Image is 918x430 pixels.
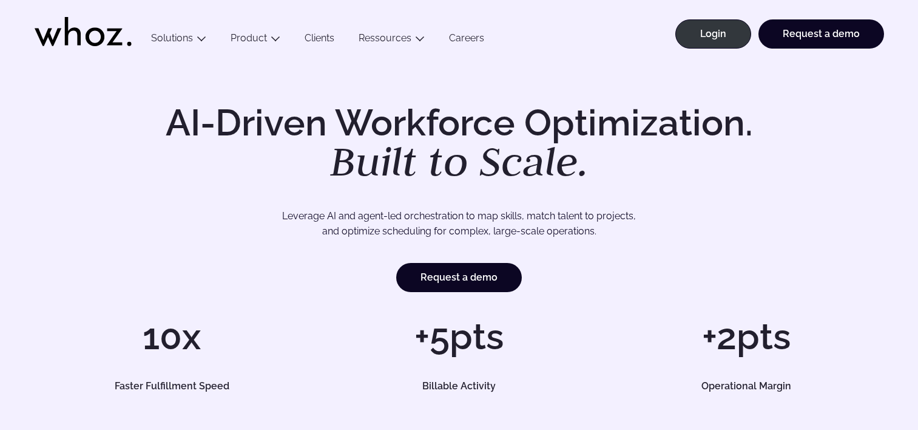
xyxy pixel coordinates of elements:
a: Ressources [359,32,411,44]
em: Built to Scale. [330,134,589,188]
button: Product [218,32,292,49]
h1: +5pts [322,318,596,355]
h5: Billable Activity [336,381,583,391]
h1: +2pts [609,318,883,355]
p: Leverage AI and agent-led orchestration to map skills, match talent to projects, and optimize sch... [77,208,842,239]
a: Careers [437,32,496,49]
button: Ressources [346,32,437,49]
button: Solutions [139,32,218,49]
a: Product [231,32,267,44]
a: Login [675,19,751,49]
a: Clients [292,32,346,49]
h1: 10x [35,318,309,355]
h5: Operational Margin [623,381,870,391]
h1: AI-Driven Workforce Optimization. [149,104,770,182]
a: Request a demo [758,19,884,49]
a: Request a demo [396,263,522,292]
h5: Faster Fulfillment Speed [48,381,295,391]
